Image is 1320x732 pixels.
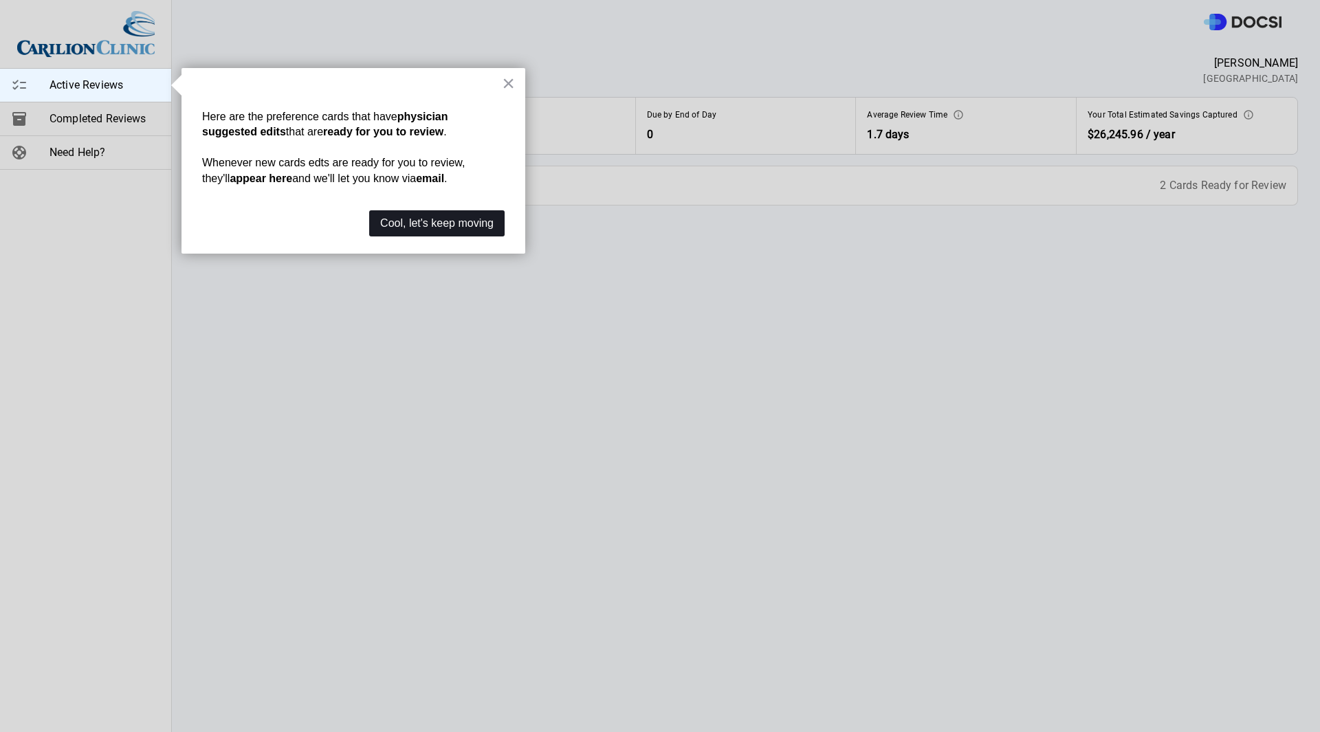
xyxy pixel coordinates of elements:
strong: appear here [230,173,292,184]
span: Here are the preference cards that have [202,111,397,122]
button: Cool, let's keep moving [369,210,505,236]
strong: email [416,173,444,184]
button: Close [502,72,515,94]
span: that are [286,126,323,137]
span: . [444,173,447,184]
span: Active Reviews [49,77,160,93]
strong: ready for you to review [323,126,443,137]
span: and we'll let you know via [292,173,416,184]
strong: physician suggested edits [202,111,451,137]
span: Whenever new cards edts are ready for you to review, they'll [202,157,468,184]
span: . [443,126,446,137]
